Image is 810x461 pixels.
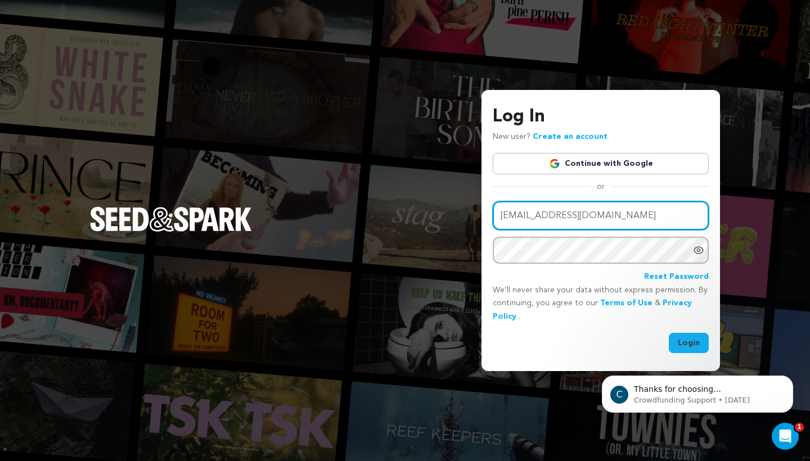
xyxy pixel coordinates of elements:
a: Continue with Google [493,153,709,174]
span: or [590,181,611,192]
button: Login [669,333,709,353]
span: 1 [795,423,804,432]
img: Google logo [549,158,560,169]
a: Create an account [533,133,607,141]
a: Reset Password [644,270,709,284]
img: Seed&Spark Logo [90,207,252,232]
a: Seed&Spark Homepage [90,207,252,254]
iframe: Intercom notifications message [585,352,810,431]
input: Email address [493,201,709,230]
p: We’ll never share your data without express permission. By continuing, you agree to our & . [493,284,709,324]
a: Show password as plain text. Warning: this will display your password on the screen. [693,245,704,256]
iframe: Intercom live chat [772,423,799,450]
h3: Log In [493,103,709,130]
p: New user? [493,130,607,144]
a: Terms of Use [600,299,652,307]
